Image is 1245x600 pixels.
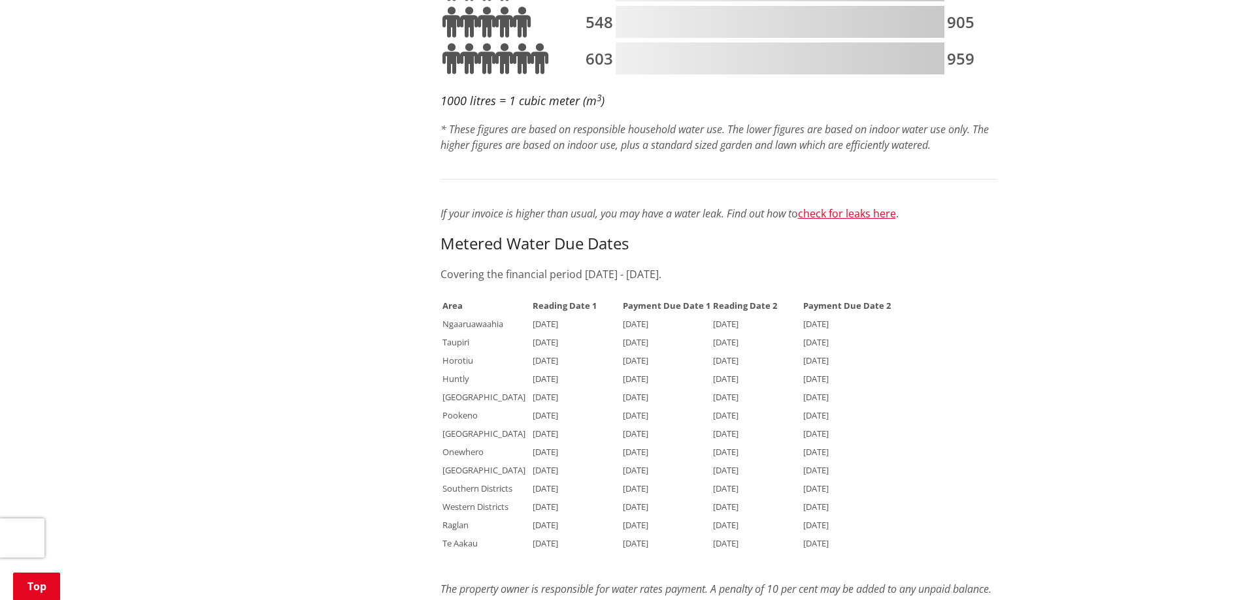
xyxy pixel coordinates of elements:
span: Raglan [442,519,469,531]
strong: Reading Date 2 [713,300,777,311]
p: o . [440,206,997,221]
span: [DATE] [533,373,558,385]
td: 603 [564,42,614,77]
span: [DATE] [623,482,648,494]
span: [DATE] [623,519,648,531]
span: [DATE] [803,409,829,421]
span: [DATE] [713,537,739,549]
span: [DATE] [533,336,558,348]
td: 548 [564,5,614,40]
span: [DATE] [713,391,739,403]
em: The property owner is responsible for water rates payment. A penalty of 10 per cent may be added ... [440,582,991,596]
span: [DATE] [803,519,829,531]
span: [DATE] [803,501,829,513]
td: 959 [946,42,996,77]
span: [DATE] [623,318,648,330]
span: [GEOGRAPHIC_DATA] [442,391,525,403]
span: Ngaaruawaahia [442,318,503,330]
span: [DATE] [533,428,558,439]
span: Horotiu [442,355,473,366]
strong: Payment Due Date 2 [803,300,891,311]
span: [DATE] [803,537,829,549]
span: [DATE] [533,537,558,549]
a: check for leaks here [798,206,896,221]
span: [DATE] [533,464,558,476]
span: [DATE] [803,355,829,366]
span: Onewhero [442,446,484,458]
span: [DATE] [713,355,739,366]
span: [DATE] [623,464,648,476]
span: [DATE] [533,355,558,366]
span: [DATE] [533,318,558,330]
span: [DATE] [803,336,829,348]
em: * These figures are based on responsible household water use. The lower figures are based on indo... [440,122,989,152]
em: If your invoice is higher than usual, you may have a water leak. Find out how t [440,206,791,221]
span: [DATE] [623,428,648,439]
span: [DATE] [533,482,558,494]
span: [DATE] [713,519,739,531]
iframe: Messenger Launcher [1185,545,1232,592]
span: [DATE] [803,373,829,385]
em: 1000 litres = 1 cubic meter (m ) [440,93,605,108]
strong: Reading Date 1 [533,300,597,311]
span: [DATE] [713,409,739,421]
strong: Area [442,300,463,311]
span: Te Aakau [442,537,478,549]
sup: 3 [597,92,601,104]
strong: Payment Due Date 1 [623,300,710,311]
span: [DATE] [623,501,648,513]
span: [DATE] [533,409,558,421]
span: Western Districts [442,501,508,513]
a: Top [13,573,60,600]
span: [DATE] [803,482,829,494]
span: [DATE] [623,537,648,549]
p: Covering the financial period [DATE] - [DATE]. [440,266,997,282]
span: [DATE] [623,409,648,421]
span: Taupiri [442,336,469,348]
span: Pookeno [442,409,478,421]
span: [DATE] [803,318,829,330]
span: [DATE] [533,446,558,458]
span: [DATE] [713,482,739,494]
span: [DATE] [533,519,558,531]
span: [DATE] [803,428,829,439]
span: [DATE] [713,464,739,476]
td: 905 [946,5,996,40]
span: [DATE] [713,501,739,513]
span: [DATE] [713,428,739,439]
span: Huntly [442,373,469,385]
span: Southern Districts [442,482,512,494]
h3: Metered Water Due Dates [440,234,997,253]
span: [DATE] [803,391,829,403]
span: [DATE] [713,373,739,385]
span: [DATE] [713,336,739,348]
span: [DATE] [803,446,829,458]
span: [DATE] [713,446,739,458]
span: [DATE] [533,501,558,513]
span: [DATE] [533,391,558,403]
span: [DATE] [623,373,648,385]
span: [DATE] [803,464,829,476]
span: [DATE] [623,355,648,366]
span: [DATE] [713,318,739,330]
span: [GEOGRAPHIC_DATA] [442,428,525,439]
span: [GEOGRAPHIC_DATA] [442,464,525,476]
span: [DATE] [623,446,648,458]
span: [DATE] [623,391,648,403]
span: [DATE] [623,336,648,348]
